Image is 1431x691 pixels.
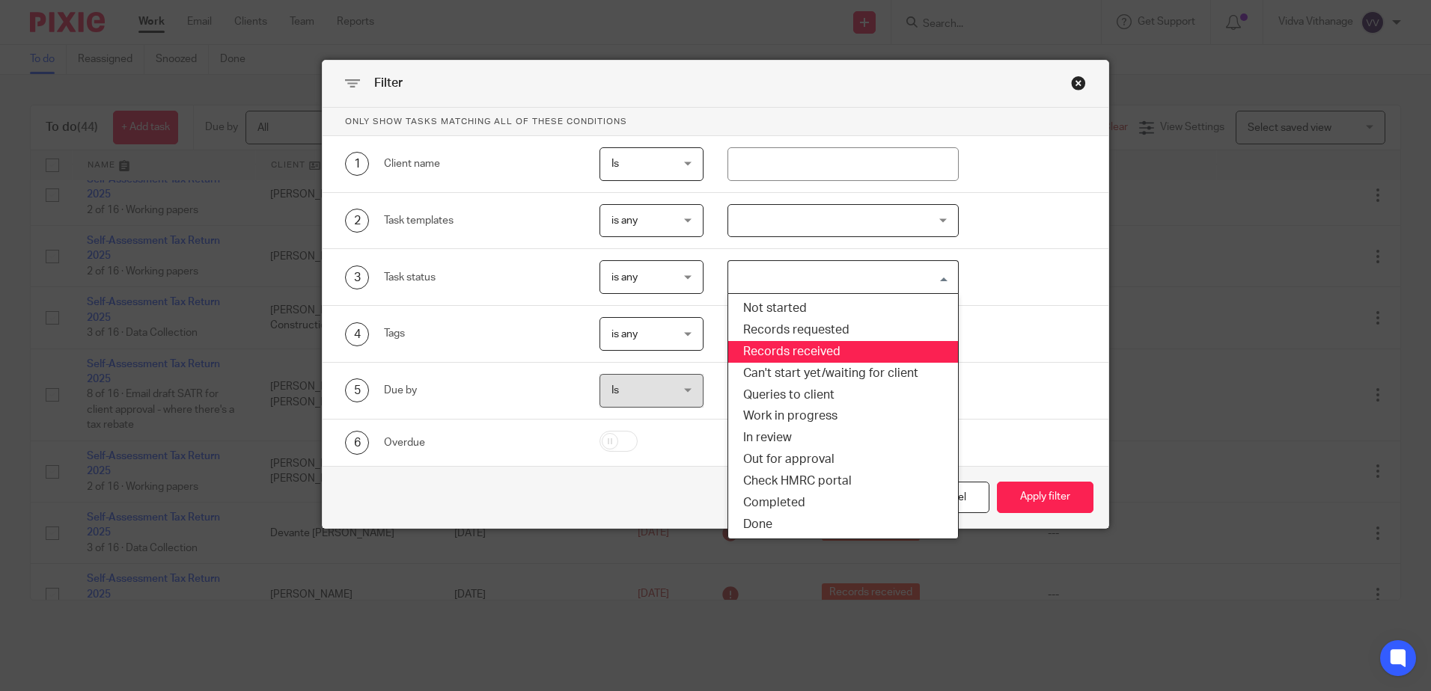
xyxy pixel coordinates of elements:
li: Can't start yet/waiting for client [728,363,958,384]
div: Task status [384,270,576,285]
div: Tags [384,326,576,341]
span: is any [611,215,638,226]
li: Check HMRC portal [728,470,958,492]
li: Done [728,514,958,535]
div: Due by [384,383,576,398]
div: 3 [345,265,369,289]
div: Client name [384,156,576,171]
div: Close this dialog window [1071,76,1086,90]
span: Filter [374,77,403,89]
span: is any [611,272,638,283]
li: Out for approval [728,449,958,470]
div: 2 [345,209,369,233]
div: 1 [345,152,369,176]
li: Records received [728,341,958,363]
span: is any [611,329,638,340]
div: Overdue [384,435,576,450]
span: Is [611,159,619,169]
li: In review [728,427,958,449]
li: Records requested [728,319,958,341]
button: Apply filter [997,482,1093,514]
li: Queries to client [728,384,958,406]
li: Work in progress [728,405,958,427]
div: 5 [345,378,369,402]
div: 6 [345,431,369,455]
div: Task templates [384,213,576,228]
li: Completed [728,492,958,514]
li: Not started [728,298,958,319]
div: Search for option [727,260,959,294]
span: Is [611,385,619,396]
p: Only show tasks matching all of these conditions [323,108,1108,136]
input: Search for option [730,264,950,290]
div: 4 [345,322,369,346]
